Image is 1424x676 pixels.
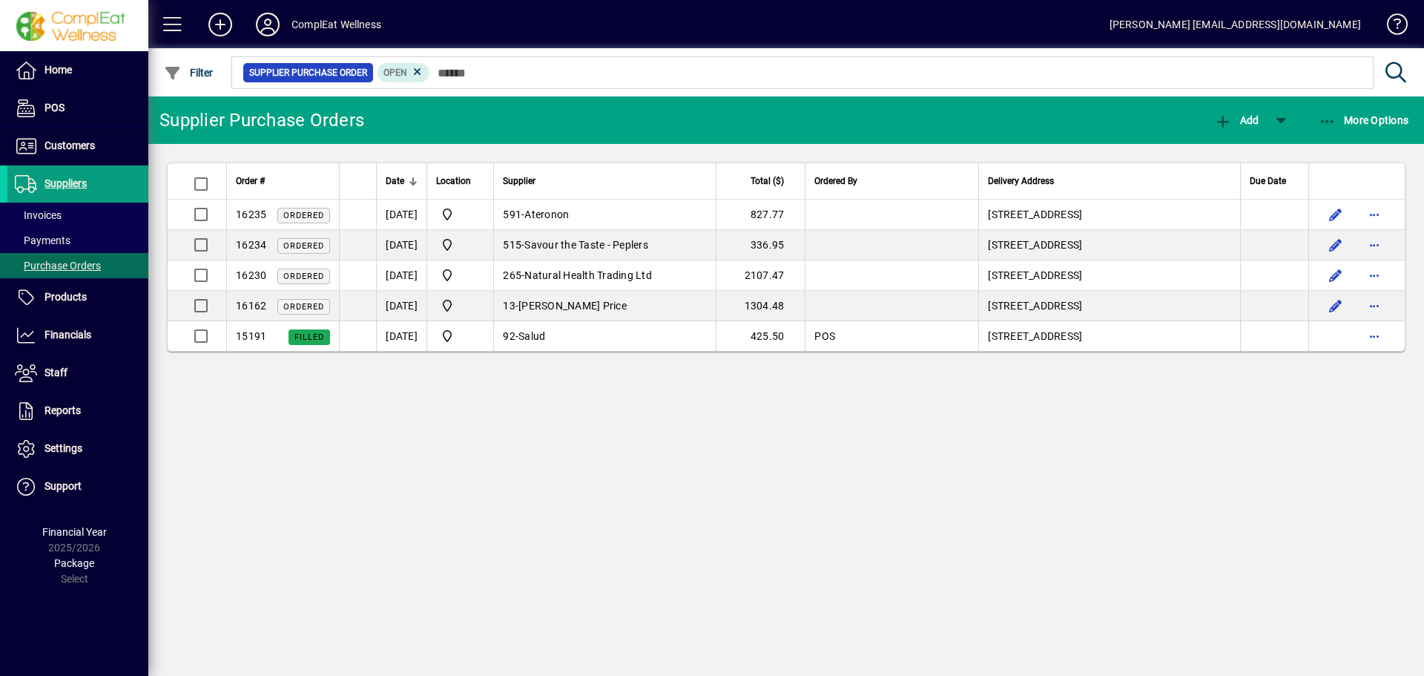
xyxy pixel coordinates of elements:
td: [DATE] [376,260,426,291]
div: Supplier [503,173,707,189]
span: Open [383,68,407,78]
a: Knowledge Base [1376,3,1405,51]
button: Edit [1324,203,1348,226]
span: Supplier Purchase Order [249,65,367,80]
span: Financial Year [42,526,107,538]
span: More Options [1319,114,1409,126]
a: Customers [7,128,148,165]
span: Location [436,173,471,189]
span: 591 [503,209,521,220]
td: - [493,260,716,291]
span: ComplEat Wellness [436,297,484,315]
button: More options [1362,324,1386,348]
a: Settings [7,430,148,467]
span: 265 [503,269,521,281]
div: Supplier Purchase Orders [159,108,364,132]
button: Profile [244,11,291,38]
mat-chip: Completion Status: Open [378,63,430,82]
span: Supplier [503,173,535,189]
span: Settings [44,442,82,454]
span: Filter [164,67,214,79]
span: Invoices [15,209,62,221]
a: Support [7,468,148,505]
a: Payments [7,228,148,253]
div: ComplEat Wellness [291,13,381,36]
span: Natural Health Trading Ltd [524,269,652,281]
td: [STREET_ADDRESS] [978,321,1240,351]
div: Date [386,173,418,189]
span: Delivery Address [988,173,1054,189]
div: Total ($) [725,173,797,189]
span: Customers [44,140,95,151]
span: Ordered [283,211,324,220]
span: ComplEat Wellness [436,266,484,284]
td: 2107.47 [716,260,805,291]
span: Reports [44,404,81,416]
button: More Options [1315,107,1413,134]
span: 16162 [236,300,266,312]
td: [DATE] [376,200,426,230]
span: Date [386,173,404,189]
span: 15191 [236,330,266,342]
span: Filled [294,332,324,342]
a: Staff [7,355,148,392]
button: Edit [1324,233,1348,257]
td: [DATE] [376,321,426,351]
span: Total ($) [751,173,784,189]
td: [STREET_ADDRESS] [978,291,1240,321]
td: - [493,230,716,260]
span: 92 [503,330,515,342]
span: POS [44,102,65,114]
span: Package [54,557,94,569]
span: Order # [236,173,265,189]
button: Filter [160,59,217,86]
a: Purchase Orders [7,253,148,278]
span: POS [814,330,835,342]
span: 16230 [236,269,266,281]
span: Purchase Orders [15,260,101,272]
td: 1304.48 [716,291,805,321]
span: Due Date [1250,173,1286,189]
div: [PERSON_NAME] [EMAIL_ADDRESS][DOMAIN_NAME] [1110,13,1361,36]
span: 13 [503,300,515,312]
span: 16235 [236,209,266,220]
button: More options [1362,233,1386,257]
span: Salud [518,330,545,342]
div: Order # [236,173,330,189]
span: Savour the Taste - Peplers [524,239,648,251]
a: Reports [7,393,148,430]
span: ComplEat Wellness [436,206,484,223]
td: 425.50 [716,321,805,351]
td: [STREET_ADDRESS] [978,200,1240,230]
div: Location [436,173,484,189]
td: 336.95 [716,230,805,260]
span: Support [44,480,82,492]
span: Add [1214,114,1259,126]
button: Add [197,11,244,38]
td: 827.77 [716,200,805,230]
td: - [493,200,716,230]
button: More options [1362,263,1386,287]
td: [STREET_ADDRESS] [978,260,1240,291]
a: Products [7,279,148,316]
span: ComplEat Wellness [436,327,484,345]
span: Ordered [283,272,324,281]
span: 515 [503,239,521,251]
span: ComplEat Wellness [436,236,484,254]
button: Edit [1324,263,1348,287]
span: Ordered By [814,173,857,189]
td: - [493,291,716,321]
button: Add [1210,107,1262,134]
div: Ordered By [814,173,969,189]
span: [PERSON_NAME] Price [518,300,627,312]
td: [STREET_ADDRESS] [978,230,1240,260]
span: Home [44,64,72,76]
div: Due Date [1250,173,1299,189]
span: Ordered [283,302,324,312]
span: Staff [44,367,67,378]
button: Edit [1324,294,1348,318]
span: 16234 [236,239,266,251]
span: Payments [15,234,70,246]
td: [DATE] [376,230,426,260]
span: Products [44,291,87,303]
